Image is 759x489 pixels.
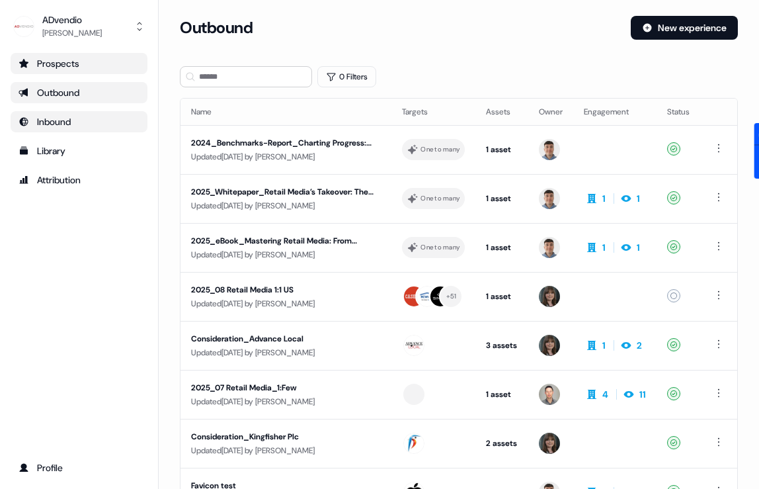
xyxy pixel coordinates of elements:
div: 11 [639,388,646,401]
div: Consideration_Kingfisher Plc [191,430,381,443]
div: Updated [DATE] by [PERSON_NAME] [191,346,381,359]
div: 2025_Whitepaper_Retail Media’s Takeover: The $176 Billion Ad Revolution Brands Can’t Ignore [191,185,381,199]
div: 1 [637,241,640,254]
th: Status [657,99,700,125]
div: 1 [637,192,640,205]
div: Outbound [19,86,140,99]
div: Consideration_Advance Local [191,332,381,345]
div: Updated [DATE] by [PERSON_NAME] [191,444,381,457]
div: Updated [DATE] by [PERSON_NAME] [191,199,381,212]
div: [PERSON_NAME] [42,26,102,40]
div: Attribution [19,173,140,187]
div: 1 [602,339,606,352]
th: Targets [391,99,475,125]
button: ADvendio[PERSON_NAME] [11,11,147,42]
div: 1 [602,192,606,205]
div: ADvendio [42,13,102,26]
th: Assets [475,99,528,125]
div: Profile [19,461,140,474]
div: 3 assets [486,339,517,352]
div: 2024_Benchmarks-Report_Charting Progress: Retail Media Benchmark Insights for Retailers [191,136,381,150]
div: 2 assets [486,437,517,450]
a: Go to Inbound [11,111,147,132]
div: One to many [420,242,459,253]
th: Engagement [573,99,657,125]
a: Go to profile [11,457,147,478]
div: 1 [602,241,606,254]
button: New experience [631,16,738,40]
div: Library [19,144,140,157]
div: One to many [420,144,459,156]
div: 1 asset [486,241,517,254]
a: Go to prospects [11,53,147,74]
a: Go to templates [11,140,147,161]
div: 2025_07 Retail Media_1:Few [191,381,381,394]
div: Updated [DATE] by [PERSON_NAME] [191,395,381,408]
th: Owner [528,99,573,125]
div: Updated [DATE] by [PERSON_NAME] [191,297,381,310]
div: 2025_08 Retail Media 1:1 US [191,283,381,296]
img: Michaela [539,433,560,454]
div: One to many [420,193,459,204]
div: 2 [637,339,642,352]
img: Denis [539,188,560,209]
button: 0 Filters [317,66,376,87]
img: Denis [539,139,560,160]
div: 1 asset [486,192,517,205]
div: 1 asset [486,290,517,303]
div: Updated [DATE] by [PERSON_NAME] [191,248,381,261]
img: Michaela [539,335,560,356]
div: Updated [DATE] by [PERSON_NAME] [191,150,381,163]
img: Michaela [539,286,560,307]
div: 1 asset [486,388,517,401]
h3: Outbound [180,18,253,38]
div: + 51 [446,290,457,302]
div: Inbound [19,115,140,128]
img: Denis [539,237,560,258]
a: Go to outbound experience [11,82,147,103]
div: 4 [602,388,608,401]
div: 1 asset [486,143,517,156]
a: Go to attribution [11,169,147,191]
div: Prospects [19,57,140,70]
th: Name [180,99,391,125]
div: 2025_eBook_Mastering Retail Media: From Blueprint to Maximum ROI - The Complete Guide [191,234,381,247]
img: Robert [539,384,560,405]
